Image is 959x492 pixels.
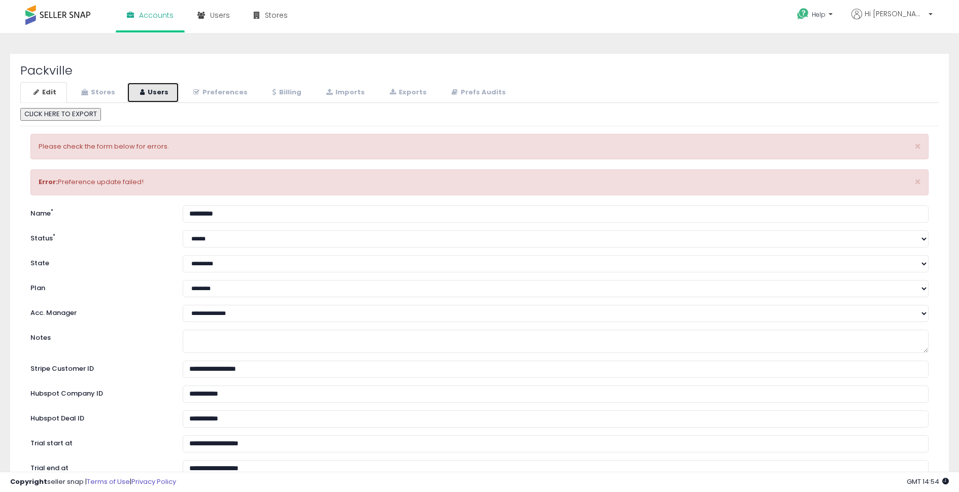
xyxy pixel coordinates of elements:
[68,82,126,103] a: Stores
[259,82,312,103] a: Billing
[210,10,230,20] span: Users
[907,477,949,486] span: 2025-08-13 14:54 GMT
[180,82,258,103] a: Preferences
[23,385,175,399] label: Hubspot Company ID
[797,8,809,20] i: Get Help
[30,169,929,195] div: Preference update failed!
[131,477,176,486] a: Privacy Policy
[127,82,179,103] a: Users
[20,82,67,103] a: Edit
[914,141,921,152] button: ×
[914,177,921,187] button: ×
[87,477,130,486] a: Terms of Use
[39,177,58,187] strong: Error:
[23,205,175,219] label: Name
[139,10,174,20] span: Accounts
[438,82,517,103] a: Prefs Audits
[20,64,939,77] h2: Packville
[20,108,101,121] button: CLICK HERE TO EXPORT
[313,82,375,103] a: Imports
[23,460,175,473] label: Trial end at
[812,10,826,19] span: Help
[865,9,926,19] span: Hi [PERSON_NAME]
[10,477,47,486] strong: Copyright
[10,477,176,487] div: seller snap | |
[23,435,175,448] label: Trial start at
[23,361,175,374] label: Stripe Customer ID
[23,255,175,268] label: State
[265,10,288,20] span: Stores
[23,305,175,318] label: Acc. Manager
[30,134,929,160] div: Please check the form below for errors.
[23,330,175,343] label: Notes
[23,410,175,424] label: Hubspot Deal ID
[23,280,175,293] label: Plan
[23,230,175,243] label: Status
[851,9,933,31] a: Hi [PERSON_NAME]
[376,82,437,103] a: Exports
